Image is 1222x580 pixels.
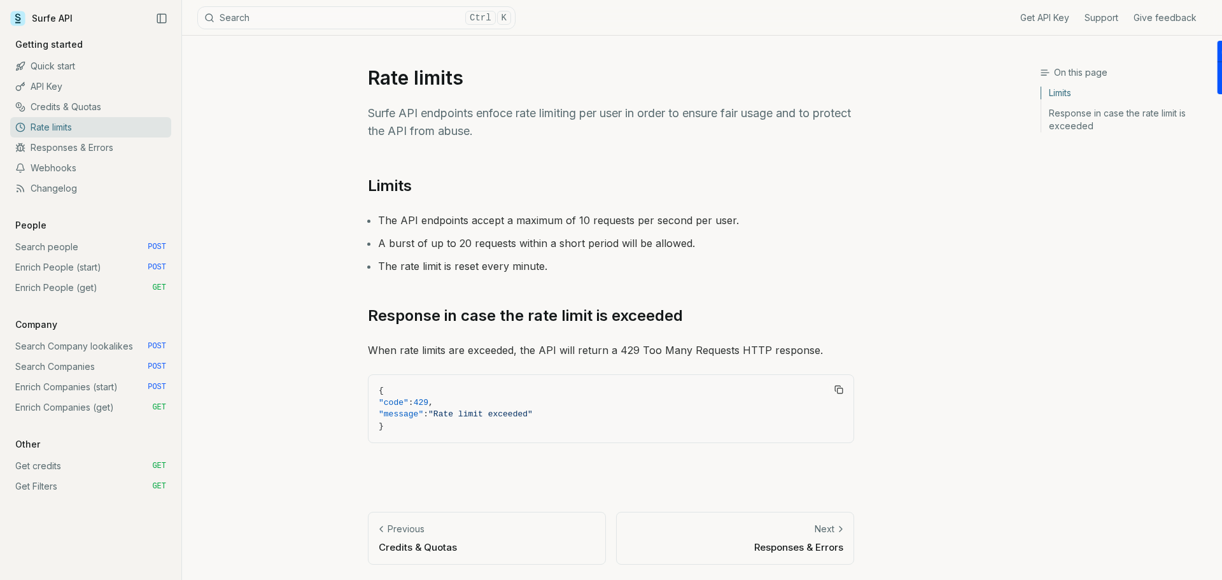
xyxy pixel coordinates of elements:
a: Rate limits [10,117,171,138]
a: Get API Key [1020,11,1069,24]
button: SearchCtrlK [197,6,516,29]
span: "code" [379,398,409,407]
p: Previous [388,523,425,535]
kbd: Ctrl [465,11,496,25]
p: Responses & Errors [627,541,843,554]
span: : [423,409,428,419]
span: : [409,398,414,407]
a: Response in case the rate limit is exceeded [368,306,683,326]
h1: Rate limits [368,66,854,89]
p: Other [10,438,45,451]
p: People [10,219,52,232]
a: Enrich People (start) POST [10,257,171,278]
span: POST [148,242,166,252]
p: When rate limits are exceeded, the API will return a 429 Too Many Requests HTTP response. [368,341,854,359]
p: Getting started [10,38,88,51]
button: Copy Text [829,380,848,399]
a: Credits & Quotas [10,97,171,117]
a: Search Companies POST [10,357,171,377]
span: POST [148,341,166,351]
a: Support [1085,11,1118,24]
p: Next [815,523,834,535]
span: POST [148,382,166,392]
span: , [428,398,433,407]
a: Enrich Companies (get) GET [10,397,171,418]
li: A burst of up to 20 requests within a short period will be allowed. [378,234,854,252]
span: "Rate limit exceeded" [428,409,533,419]
a: Limits [1041,87,1212,103]
a: Webhooks [10,158,171,178]
p: Company [10,318,62,331]
span: POST [148,262,166,272]
a: NextResponses & Errors [616,512,854,565]
span: 429 [414,398,428,407]
a: Give feedback [1134,11,1197,24]
span: GET [152,481,166,492]
a: Changelog [10,178,171,199]
a: PreviousCredits & Quotas [368,512,606,565]
p: Credits & Quotas [379,541,595,554]
kbd: K [497,11,511,25]
button: Collapse Sidebar [152,9,171,28]
p: Surfe API endpoints enfoce rate limiting per user in order to ensure fair usage and to protect th... [368,104,854,140]
a: Quick start [10,56,171,76]
a: Search people POST [10,237,171,257]
a: Response in case the rate limit is exceeded [1041,103,1212,132]
a: Get Filters GET [10,476,171,497]
li: The rate limit is reset every minute. [378,257,854,275]
span: "message" [379,409,423,419]
span: GET [152,402,166,413]
a: Enrich Companies (start) POST [10,377,171,397]
span: GET [152,283,166,293]
a: Search Company lookalikes POST [10,336,171,357]
a: API Key [10,76,171,97]
a: Get credits GET [10,456,171,476]
span: GET [152,461,166,471]
a: Limits [368,176,412,196]
span: { [379,386,384,395]
a: Responses & Errors [10,138,171,158]
li: The API endpoints accept a maximum of 10 requests per second per user. [378,211,854,229]
a: Enrich People (get) GET [10,278,171,298]
span: } [379,421,384,431]
a: Surfe API [10,9,73,28]
h3: On this page [1040,66,1212,79]
span: POST [148,362,166,372]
